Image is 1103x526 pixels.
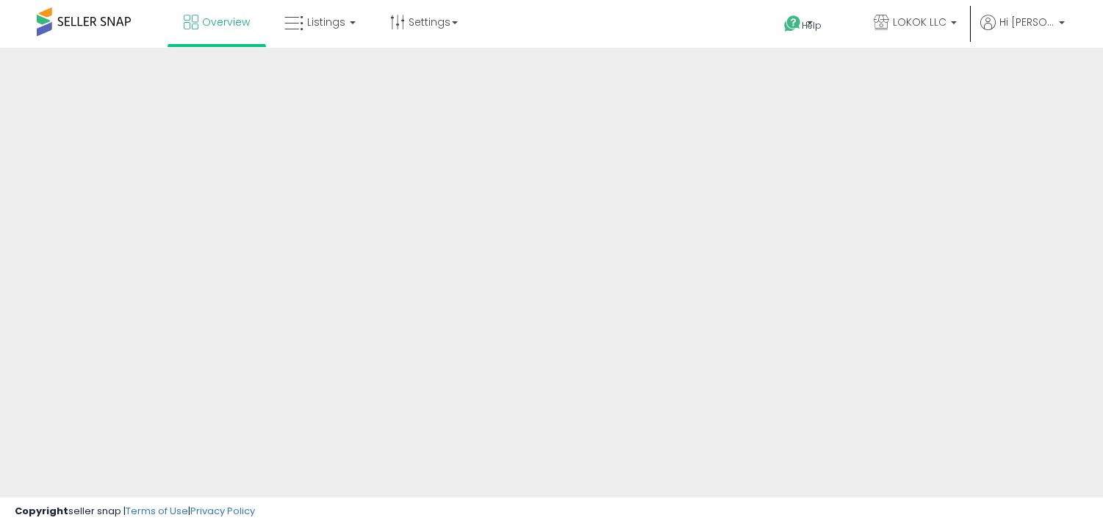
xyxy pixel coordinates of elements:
[307,15,345,29] span: Listings
[802,19,822,32] span: Help
[190,504,255,518] a: Privacy Policy
[783,15,802,33] i: Get Help
[999,15,1055,29] span: Hi [PERSON_NAME]
[202,15,250,29] span: Overview
[893,15,946,29] span: LOKOK LLC
[15,505,255,519] div: seller snap | |
[980,15,1065,48] a: Hi [PERSON_NAME]
[126,504,188,518] a: Terms of Use
[772,4,850,48] a: Help
[15,504,68,518] strong: Copyright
